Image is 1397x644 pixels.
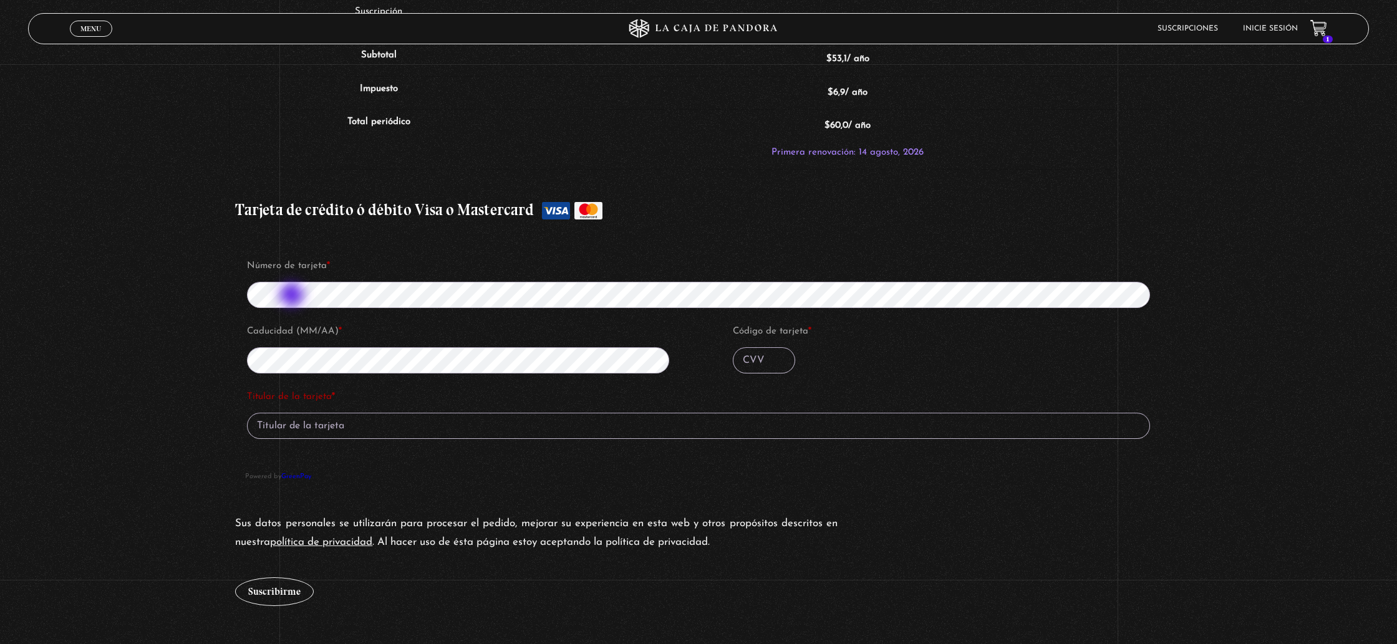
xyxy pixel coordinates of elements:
[32,32,137,42] div: Domain: [DOMAIN_NAME]
[247,388,1150,406] label: Titular de la tarjeta
[824,121,830,130] span: $
[824,121,848,130] span: 60,0
[35,20,61,30] div: v 4.0.25
[235,514,837,552] p: Sus datos personales se utilizarán para procesar el pedido, mejorar su experiencia en esta web y ...
[528,76,1167,110] td: / año
[245,466,1152,483] span: Powered by
[281,473,311,480] a: GreenPay
[733,347,795,373] input: CVV
[528,109,1167,169] td: / año
[247,413,1150,439] input: Titular de la tarjeta
[138,74,210,82] div: Keywords by Traffic
[1323,36,1333,43] span: 1
[80,25,101,32] span: Menu
[355,7,402,16] span: Suscripción
[230,109,528,169] th: Total periódico
[771,148,924,157] small: Primera renovación: 14 agosto, 2026
[77,35,106,44] span: Cerrar
[826,54,847,64] span: 53,1
[230,76,528,110] th: Impuesto
[20,32,30,42] img: website_grey.svg
[270,537,372,547] a: política de privacidad
[528,42,1167,76] td: / año
[230,42,528,76] th: Subtotal
[235,195,1161,226] label: Tarjeta de crédito ó débito Visa o Mastercard
[34,72,44,82] img: tab_domain_overview_orange.svg
[1243,25,1298,32] a: Inicie sesión
[20,20,30,30] img: logo_orange.svg
[47,74,112,82] div: Domain Overview
[1310,20,1327,37] a: 1
[828,88,845,97] span: 6,9
[235,577,314,606] button: Suscribirme
[247,322,674,341] label: Caducidad (MM/AA)
[828,88,833,97] span: $
[826,54,832,64] span: $
[733,322,1160,341] label: Código de tarjeta
[124,72,134,82] img: tab_keywords_by_traffic_grey.svg
[247,257,1160,276] label: Número de tarjeta
[1158,25,1218,32] a: Suscripciones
